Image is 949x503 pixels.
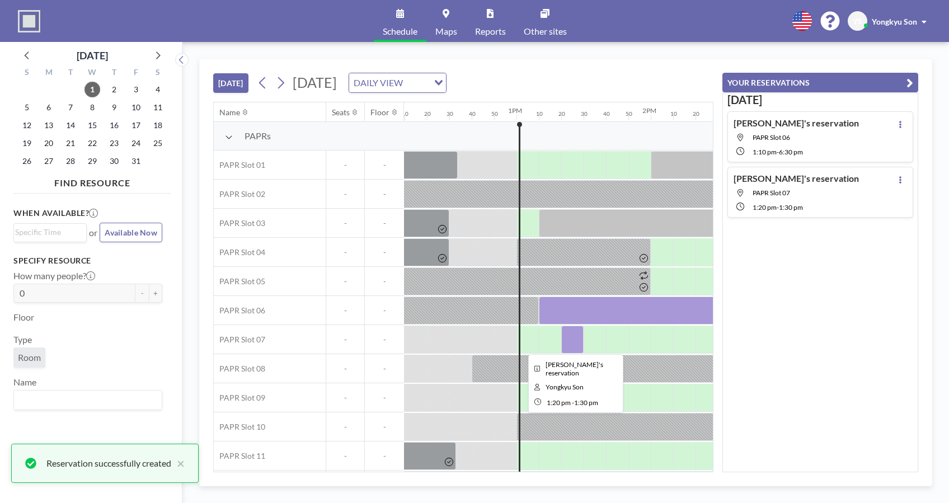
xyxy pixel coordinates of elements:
span: 1:10 PM [753,148,777,156]
span: - [365,218,404,228]
span: - [365,335,404,345]
div: Seats [332,107,350,117]
span: Wednesday, October 29, 2025 [84,153,100,169]
div: 20 [693,110,699,117]
span: Tuesday, October 14, 2025 [63,117,78,133]
div: 1PM [508,106,522,115]
h3: [DATE] [727,93,913,107]
span: - [365,305,404,316]
div: 50 [626,110,632,117]
span: 6:30 PM [779,148,803,156]
button: Available Now [100,223,162,242]
div: M [38,66,60,81]
label: How many people? [13,270,95,281]
span: Reports [475,27,506,36]
div: [DATE] [77,48,108,63]
span: Monday, October 27, 2025 [41,153,57,169]
div: 50 [491,110,498,117]
span: 1:30 PM [574,398,598,407]
span: 1:20 PM [547,398,571,407]
span: PAPR Slot 03 [214,218,265,228]
span: Saturday, October 18, 2025 [150,117,166,133]
span: [DATE] [293,74,337,91]
span: - [777,148,779,156]
span: Saturday, October 4, 2025 [150,82,166,97]
span: PAPR Slot 08 [214,364,265,374]
span: Tuesday, October 7, 2025 [63,100,78,115]
div: S [147,66,168,81]
span: Thursday, October 16, 2025 [106,117,122,133]
span: - [365,247,404,257]
div: Search for option [349,73,446,92]
span: Monday, October 20, 2025 [41,135,57,151]
span: Saturday, October 11, 2025 [150,100,166,115]
span: Friday, October 24, 2025 [128,135,144,151]
span: DAILY VIEW [351,76,405,90]
span: PAPR Slot 05 [214,276,265,286]
button: YOUR RESERVATIONS [722,73,918,92]
div: 10 [402,110,408,117]
span: PAPR Slot 06 [753,133,790,142]
div: W [82,66,104,81]
span: Friday, October 10, 2025 [128,100,144,115]
button: + [149,284,162,303]
span: - [365,451,404,461]
span: Friday, October 3, 2025 [128,82,144,97]
span: YS [853,16,862,26]
div: 10 [670,110,677,117]
span: PAPR Slot 11 [214,451,265,461]
span: PAPR Slot 07 [753,189,790,197]
span: - [326,422,364,432]
span: or [89,227,97,238]
div: Floor [370,107,389,117]
span: Wednesday, October 22, 2025 [84,135,100,151]
span: - [326,218,364,228]
h4: [PERSON_NAME]'s reservation [734,173,859,184]
span: - [326,451,364,461]
span: - [326,160,364,170]
h4: FIND RESOURCE [13,173,171,189]
span: Room [18,352,41,363]
span: PAPRs [245,130,271,142]
label: Floor [13,312,34,323]
button: close [171,457,185,470]
div: 40 [469,110,476,117]
span: - [326,276,364,286]
input: Search for option [406,76,427,90]
span: Wednesday, October 1, 2025 [84,82,100,97]
span: - [365,364,404,374]
span: Thursday, October 23, 2025 [106,135,122,151]
button: [DATE] [213,73,248,93]
span: Other sites [524,27,567,36]
div: 30 [447,110,453,117]
span: PAPR Slot 06 [214,305,265,316]
div: 20 [558,110,565,117]
span: 1:30 PM [779,203,803,211]
span: - [326,393,364,403]
span: PAPR Slot 01 [214,160,265,170]
span: - [326,364,364,374]
span: Saturday, October 25, 2025 [150,135,166,151]
input: Search for option [15,393,156,407]
div: Reservation successfully created [46,457,171,470]
span: Schedule [383,27,417,36]
div: S [16,66,38,81]
span: Thursday, October 2, 2025 [106,82,122,97]
span: Yongkyu Son [872,17,917,26]
span: PAPR Slot 09 [214,393,265,403]
span: Thursday, October 9, 2025 [106,100,122,115]
span: Yongkyu's reservation [546,360,603,377]
div: 2PM [642,106,656,115]
div: 10 [536,110,543,117]
label: Type [13,334,32,345]
span: Sunday, October 5, 2025 [19,100,35,115]
h4: [PERSON_NAME]'s reservation [734,117,859,129]
span: Wednesday, October 15, 2025 [84,117,100,133]
span: Available Now [105,228,157,237]
button: - [135,284,149,303]
span: - [326,247,364,257]
div: Name [219,107,240,117]
span: Tuesday, October 28, 2025 [63,153,78,169]
span: Wednesday, October 8, 2025 [84,100,100,115]
span: - [572,398,574,407]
